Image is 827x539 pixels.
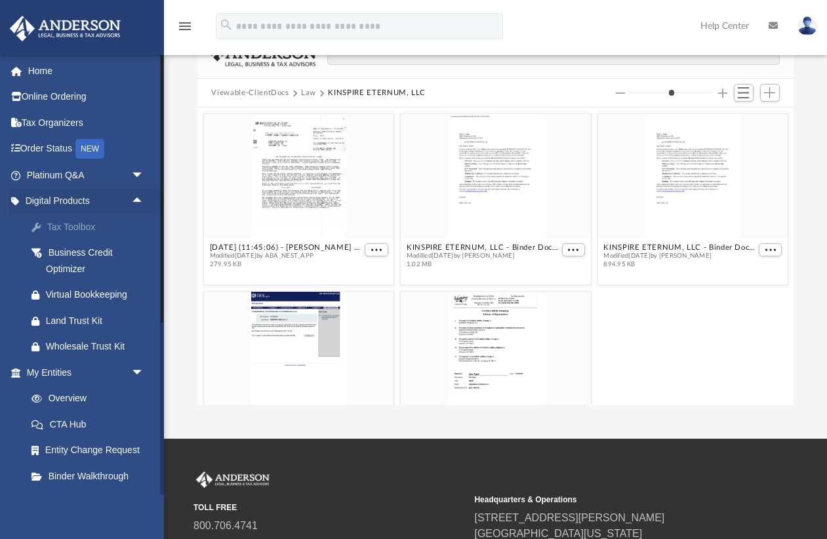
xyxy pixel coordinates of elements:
[18,240,164,282] a: Business Credit Optimizer
[406,243,558,252] button: KINSPIRE ETERNUM, LLC - Binder Documents - DocuSigned.pdf
[46,245,148,277] div: Business Credit Optimizer
[18,386,164,412] a: Overview
[18,214,164,240] a: Tax Toolbox
[18,334,164,360] a: Wholesale Trust Kit
[797,16,817,35] img: User Pic
[131,359,157,386] span: arrow_drop_down
[75,139,104,159] div: NEW
[197,108,794,405] div: grid
[9,84,164,110] a: Online Ordering
[561,243,585,257] button: More options
[46,338,148,355] div: Wholesale Trust Kit
[629,89,714,98] input: Column size
[18,282,164,308] a: Virtual Bookkeeping
[209,243,361,252] button: [DATE] (11:45:06) - [PERSON_NAME] ETERNUM, LLC - EIN Letter from IRS.pdf
[193,520,258,531] a: 800.706.4741
[209,260,361,269] span: 279.95 KB
[18,463,164,489] a: Binder Walkthrough
[603,252,756,260] span: Modified [DATE] by [PERSON_NAME]
[177,18,193,34] i: menu
[365,243,388,257] button: More options
[18,489,157,515] a: My Blueprint
[6,16,125,41] img: Anderson Advisors Platinum Portal
[734,84,754,102] button: Switch to List View
[9,188,164,214] a: Digital Productsarrow_drop_up
[193,471,272,489] img: Anderson Advisors Platinum Portal
[616,89,625,98] button: Decrease column size
[759,243,782,257] button: More options
[474,512,664,523] a: [STREET_ADDRESS][PERSON_NAME]
[131,162,157,189] span: arrow_drop_down
[46,287,148,303] div: Virtual Bookkeeping
[301,87,316,99] button: Law
[603,260,756,269] span: 894.95 KB
[9,359,164,386] a: My Entitiesarrow_drop_down
[18,411,164,437] a: CTA Hub
[406,260,558,269] span: 1.02 MB
[760,84,780,102] button: Add
[9,110,164,136] a: Tax Organizers
[9,162,164,188] a: Platinum Q&Aarrow_drop_down
[718,89,727,98] button: Increase column size
[211,87,289,99] button: Viewable-ClientDocs
[193,502,465,513] small: TOLL FREE
[474,528,642,539] a: [GEOGRAPHIC_DATA][US_STATE]
[209,252,361,260] span: Modified [DATE] by ABA_NEST_APP
[328,87,426,99] button: KINSPIRE ETERNUM, LLC
[131,188,157,215] span: arrow_drop_up
[406,252,558,260] span: Modified [DATE] by [PERSON_NAME]
[9,58,164,84] a: Home
[177,25,193,34] a: menu
[474,494,746,506] small: Headquarters & Operations
[18,437,164,464] a: Entity Change Request
[219,18,233,32] i: search
[46,219,148,235] div: Tax Toolbox
[18,308,164,334] a: Land Trust Kit
[46,313,148,329] div: Land Trust Kit
[603,243,756,252] button: KINSPIRE ETERNUM, LLC - Binder Documents.pdf
[9,136,164,163] a: Order StatusNEW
